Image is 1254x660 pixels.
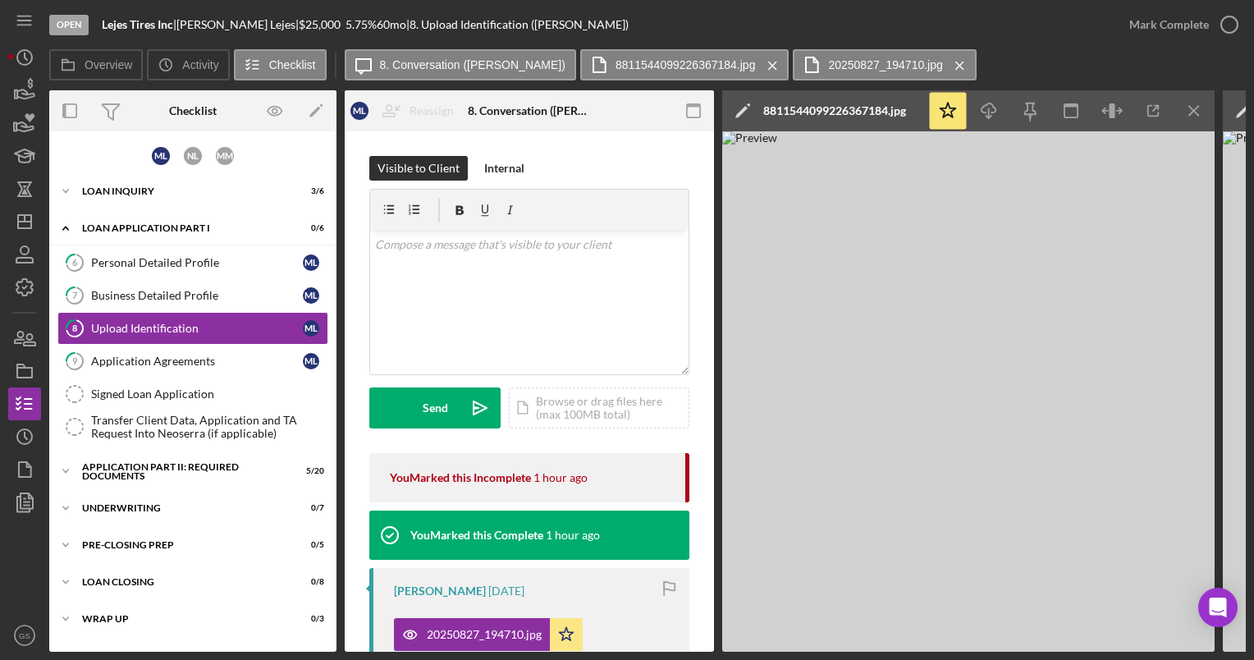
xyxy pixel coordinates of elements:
[102,17,173,31] b: Lejes Tires Inc
[468,104,591,117] div: 8. Conversation ([PERSON_NAME])
[580,49,789,80] button: 8811544099226367184.jpg
[295,466,324,476] div: 5 / 20
[410,94,454,127] div: Reassign
[350,102,368,120] div: M L
[295,540,324,550] div: 0 / 5
[72,290,78,300] tspan: 7
[295,614,324,624] div: 0 / 3
[169,104,217,117] div: Checklist
[345,49,576,80] button: 8. Conversation ([PERSON_NAME])
[152,147,170,165] div: M L
[476,156,533,181] button: Internal
[546,529,600,542] time: 2025-09-09 19:59
[346,18,377,31] div: 5.75 %
[1113,8,1246,41] button: Mark Complete
[410,529,543,542] div: You Marked this Complete
[91,387,327,401] div: Signed Loan Application
[49,15,89,35] div: Open
[91,355,303,368] div: Application Agreements
[57,345,328,378] a: 9Application AgreementsML
[57,410,328,443] a: Transfer Client Data, Application and TA Request Into Neoserra (if applicable)
[82,503,283,513] div: Underwriting
[303,287,319,304] div: M L
[91,289,303,302] div: Business Detailed Profile
[82,540,283,550] div: Pre-Closing Prep
[184,147,202,165] div: N L
[342,94,470,127] button: MLReassign
[763,104,906,117] div: 8811544099226367184.jpg
[91,322,303,335] div: Upload Identification
[303,353,319,369] div: M L
[72,355,78,366] tspan: 9
[427,628,542,641] div: 20250827_194710.jpg
[303,254,319,271] div: M L
[390,471,531,484] div: You Marked this Incomplete
[1198,588,1238,627] div: Open Intercom Messenger
[85,58,132,71] label: Overview
[533,471,588,484] time: 2025-09-09 20:03
[57,246,328,279] a: 6Personal Detailed ProfileML
[82,614,283,624] div: Wrap Up
[72,323,77,333] tspan: 8
[295,503,324,513] div: 0 / 7
[378,156,460,181] div: Visible to Client
[377,18,406,31] div: 60 mo
[91,414,327,440] div: Transfer Client Data, Application and TA Request Into Neoserra (if applicable)
[147,49,229,80] button: Activity
[295,577,324,587] div: 0 / 8
[57,378,328,410] a: Signed Loan Application
[394,584,486,598] div: [PERSON_NAME]
[269,58,316,71] label: Checklist
[72,257,78,268] tspan: 6
[369,387,501,429] button: Send
[49,49,143,80] button: Overview
[234,49,327,80] button: Checklist
[380,58,565,71] label: 8. Conversation ([PERSON_NAME])
[722,131,1215,652] img: Preview
[394,618,583,651] button: 20250827_194710.jpg
[299,17,341,31] span: $25,000
[1129,8,1209,41] div: Mark Complete
[216,147,234,165] div: M M
[102,18,176,31] div: |
[303,320,319,337] div: M L
[57,279,328,312] a: 7Business Detailed ProfileML
[19,631,30,640] text: GS
[423,387,448,429] div: Send
[57,312,328,345] a: 8Upload IdentificationML
[406,18,629,31] div: | 8. Upload Identification ([PERSON_NAME])
[82,186,283,196] div: Loan Inquiry
[295,186,324,196] div: 3 / 6
[484,156,524,181] div: Internal
[91,256,303,269] div: Personal Detailed Profile
[176,18,299,31] div: [PERSON_NAME] Lejes |
[488,584,524,598] time: 2025-08-28 02:48
[616,58,756,71] label: 8811544099226367184.jpg
[182,58,218,71] label: Activity
[82,223,283,233] div: Loan Application Part I
[82,577,283,587] div: Loan Closing
[295,223,324,233] div: 0 / 6
[793,49,976,80] button: 20250827_194710.jpg
[828,58,942,71] label: 20250827_194710.jpg
[82,462,283,481] div: Application Part II: Required Documents
[369,156,468,181] button: Visible to Client
[8,619,41,652] button: GS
